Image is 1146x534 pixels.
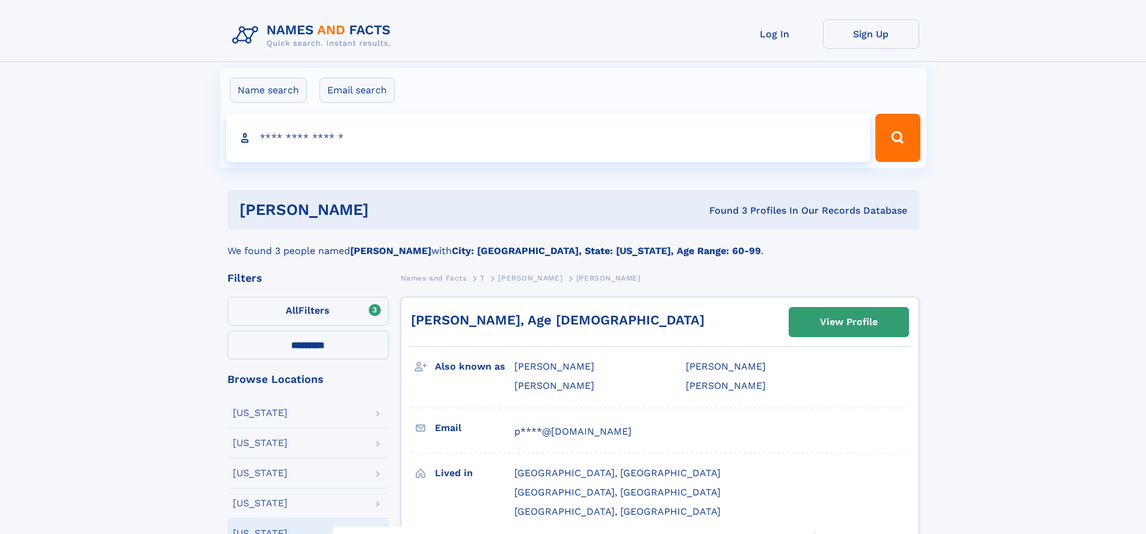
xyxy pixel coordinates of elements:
[514,361,594,372] span: [PERSON_NAME]
[233,468,288,478] div: [US_STATE]
[823,19,919,49] a: Sign Up
[498,274,562,282] span: [PERSON_NAME]
[226,114,870,162] input: search input
[350,245,431,256] b: [PERSON_NAME]
[227,19,401,52] img: Logo Names and Facts
[875,114,920,162] button: Search Button
[286,305,298,316] span: All
[686,361,766,372] span: [PERSON_NAME]
[789,308,908,337] a: View Profile
[514,467,721,479] span: [GEOGRAPHIC_DATA], [GEOGRAPHIC_DATA]
[411,312,704,328] a: [PERSON_NAME], Age [DEMOGRAPHIC_DATA]
[480,274,485,282] span: T
[233,498,288,508] div: [US_STATE]
[498,270,562,285] a: [PERSON_NAME]
[539,204,907,217] div: Found 3 Profiles In Our Records Database
[239,202,539,217] h1: [PERSON_NAME]
[727,19,823,49] a: Log In
[227,374,389,385] div: Browse Locations
[233,438,288,448] div: [US_STATE]
[480,270,485,285] a: T
[452,245,761,256] b: City: [GEOGRAPHIC_DATA], State: [US_STATE], Age Range: 60-99
[227,229,919,258] div: We found 3 people named with .
[686,380,766,391] span: [PERSON_NAME]
[514,506,721,517] span: [GEOGRAPHIC_DATA], [GEOGRAPHIC_DATA]
[435,418,514,438] h3: Email
[514,486,721,498] span: [GEOGRAPHIC_DATA], [GEOGRAPHIC_DATA]
[514,380,594,391] span: [PERSON_NAME]
[233,408,288,418] div: [US_STATE]
[319,78,395,103] label: Email search
[576,274,641,282] span: [PERSON_NAME]
[230,78,307,103] label: Name search
[820,308,878,336] div: View Profile
[435,356,514,377] h3: Also known as
[227,273,389,284] div: Filters
[227,297,389,326] label: Filters
[401,270,467,285] a: Names and Facts
[435,463,514,483] h3: Lived in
